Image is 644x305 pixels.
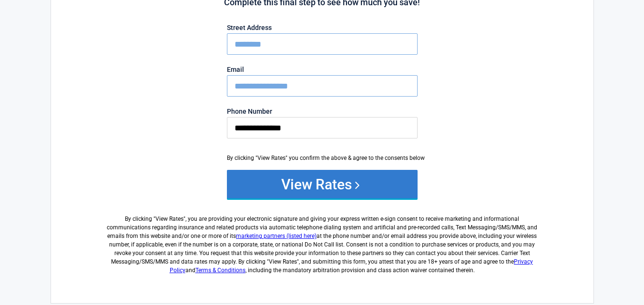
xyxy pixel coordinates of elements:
[195,267,245,274] a: Terms & Conditions
[236,233,317,239] a: marketing partners (listed here)
[155,216,184,222] span: View Rates
[227,66,418,73] label: Email
[103,207,541,275] label: By clicking " ", you are providing your electronic signature and giving your express written e-si...
[227,24,418,31] label: Street Address
[227,170,418,198] button: View Rates
[227,154,418,162] div: By clicking "View Rates" you confirm the above & agree to the consents below
[227,108,418,115] label: Phone Number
